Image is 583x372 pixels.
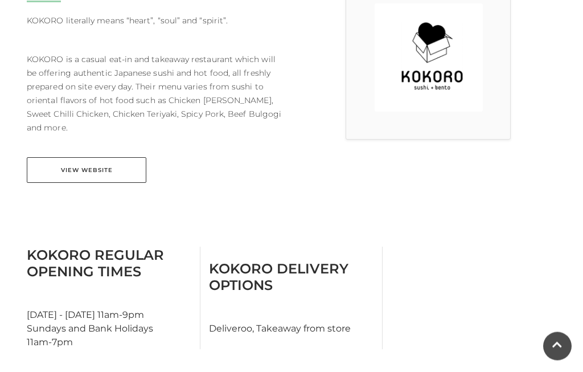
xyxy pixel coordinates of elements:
[27,14,283,28] p: KOKORO literally means “heart”, “soul” and “spirit”.
[200,247,383,350] div: Deliveroo, Takeaway from store
[209,261,373,294] h3: Kokoro Delivery Options
[27,158,146,183] a: View Website
[27,39,283,135] p: KOKORO is a casual eat-in and takeaway restaurant which will be offering authentic Japanese sushi...
[27,247,191,280] h3: Kokoro Regular Opening Times
[18,247,200,350] div: [DATE] - [DATE] 11am-9pm Sundays and Bank Holidays 11am-7pm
